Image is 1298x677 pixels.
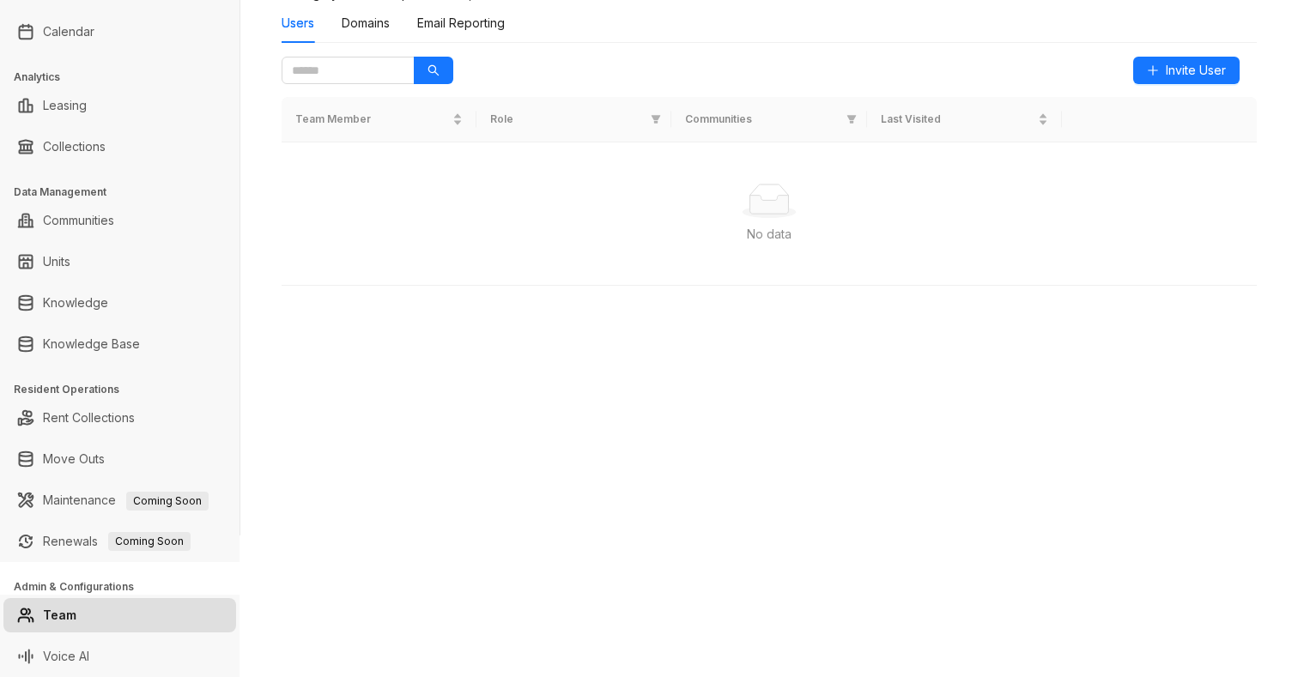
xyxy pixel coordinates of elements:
span: Coming Soon [108,532,191,551]
span: filter [846,114,857,124]
span: Invite User [1166,61,1226,80]
span: filter [647,108,664,131]
li: Voice AI [3,639,236,674]
li: Renewals [3,524,236,559]
span: filter [843,108,860,131]
li: Team [3,598,236,632]
a: Collections [43,130,106,164]
li: Move Outs [3,442,236,476]
div: Domains [342,14,390,33]
li: Calendar [3,15,236,49]
th: Role [476,97,671,142]
div: No data [302,225,1236,244]
a: Knowledge Base [43,327,140,361]
button: Invite User [1133,57,1240,84]
a: RenewalsComing Soon [43,524,191,559]
a: Team [43,598,76,632]
span: Team Member [295,112,449,128]
span: Role [490,112,644,128]
th: Last Visited [867,97,1062,142]
span: Last Visited [881,112,1034,128]
li: Knowledge Base [3,327,236,361]
div: Users [282,14,314,33]
a: Knowledge [43,286,108,320]
h3: Resident Operations [14,382,240,397]
span: search [428,64,440,76]
span: plus [1147,64,1159,76]
a: Move Outs [43,442,105,476]
a: Rent Collections [43,401,135,435]
li: Maintenance [3,483,236,517]
li: Collections [3,130,236,164]
a: Calendar [43,15,94,49]
a: Communities [43,203,114,238]
h3: Admin & Configurations [14,579,240,595]
a: Units [43,245,70,279]
li: Units [3,245,236,279]
a: Voice AI [43,639,89,674]
span: Communities [685,112,839,128]
li: Rent Collections [3,401,236,435]
div: Email Reporting [417,14,505,33]
li: Leasing [3,88,236,123]
h3: Analytics [14,70,240,85]
li: Communities [3,203,236,238]
th: Team Member [282,97,476,142]
span: Coming Soon [126,492,209,511]
li: Knowledge [3,286,236,320]
a: Leasing [43,88,87,123]
h3: Data Management [14,184,240,200]
span: filter [651,114,661,124]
